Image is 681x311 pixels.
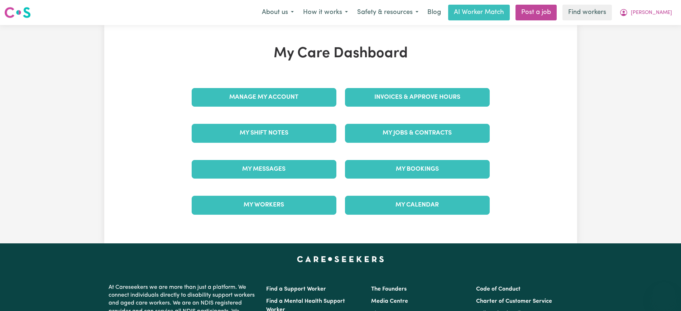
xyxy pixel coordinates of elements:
[297,256,384,262] a: Careseekers home page
[257,5,298,20] button: About us
[562,5,612,20] a: Find workers
[298,5,353,20] button: How it works
[515,5,557,20] a: Post a job
[448,5,510,20] a: AI Worker Match
[192,124,336,142] a: My Shift Notes
[345,124,490,142] a: My Jobs & Contracts
[615,5,677,20] button: My Account
[4,4,31,21] a: Careseekers logo
[192,88,336,107] a: Manage My Account
[4,6,31,19] img: Careseekers logo
[192,196,336,214] a: My Workers
[371,298,408,304] a: Media Centre
[266,286,326,292] a: Find a Support Worker
[476,286,521,292] a: Code of Conduct
[353,5,423,20] button: Safety & resources
[423,5,445,20] a: Blog
[192,160,336,179] a: My Messages
[371,286,407,292] a: The Founders
[345,88,490,107] a: Invoices & Approve Hours
[345,196,490,214] a: My Calendar
[187,45,494,62] h1: My Care Dashboard
[652,282,675,305] iframe: Button to launch messaging window
[345,160,490,179] a: My Bookings
[631,9,672,17] span: [PERSON_NAME]
[476,298,552,304] a: Charter of Customer Service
